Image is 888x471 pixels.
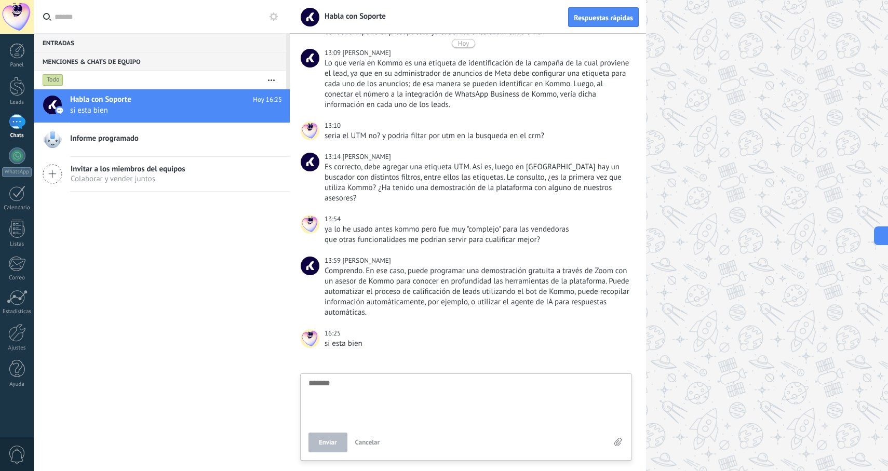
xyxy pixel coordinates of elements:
[301,329,319,348] span: mikel wieland oliveira
[568,7,639,27] button: Respuestas rápidas
[301,122,319,140] span: mikel wieland oliveira
[301,153,319,171] span: Marcos M.
[34,89,290,123] a: Habla con Soporte Hoy 16:25 si esta bien
[325,120,342,131] div: 13:10
[34,123,290,156] a: Informe programado
[325,339,630,349] div: si esta bien
[325,152,342,162] div: 13:14
[70,95,131,105] span: Habla con Soporte
[34,52,286,71] div: Menciones & Chats de equipo
[2,167,32,177] div: WhatsApp
[355,438,380,447] span: Cancelar
[34,33,286,52] div: Entradas
[318,11,386,21] span: Habla con Soporte
[325,235,630,245] div: que otras funcionalidaes me podrian servir para cualificar mejor?
[301,215,319,234] span: mikel wieland oliveira
[342,256,391,265] span: Marcos M.
[71,174,185,184] span: Colaborar y vender juntos
[2,308,32,315] div: Estadísticas
[71,164,185,174] span: Invitar a los miembros del equipos
[253,95,282,105] span: Hoy 16:25
[2,132,32,139] div: Chats
[70,105,262,115] span: si esta bien
[325,48,342,58] div: 13:09
[325,255,342,266] div: 13:59
[2,205,32,211] div: Calendario
[351,433,384,452] button: Cancelar
[2,241,32,248] div: Listas
[2,99,32,106] div: Leads
[2,62,32,69] div: Panel
[308,433,347,452] button: Enviar
[325,162,630,204] div: Es correcto, debe agregar una etiqueta UTM. Así es, luego en [GEOGRAPHIC_DATA] hay un buscador co...
[574,14,633,21] span: Respuestas rápidas
[2,275,32,281] div: Correo
[319,439,337,446] span: Enviar
[325,328,342,339] div: 16:25
[325,58,630,110] div: Lo que vería en Kommo es una etiqueta de identificación de la campaña de la cual proviene el lead...
[70,133,139,144] span: Informe programado
[301,257,319,275] span: Marcos M.
[325,214,342,224] div: 13:54
[325,224,630,235] div: ya lo he usado antes kommo pero fue muy "complejo" para las vendedoras
[43,74,63,86] div: Todo
[301,49,319,68] span: Marcos M.
[2,345,32,352] div: Ajustes
[342,152,391,161] span: Marcos M.
[342,48,391,57] span: Marcos M.
[325,266,630,318] div: Comprendo. En ese caso, puede programar una demostración gratuita a través de Zoom con un asesor ...
[2,381,32,388] div: Ayuda
[325,131,630,141] div: seria el UTM no? y podria filtar por utm en la busqueda en el crm?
